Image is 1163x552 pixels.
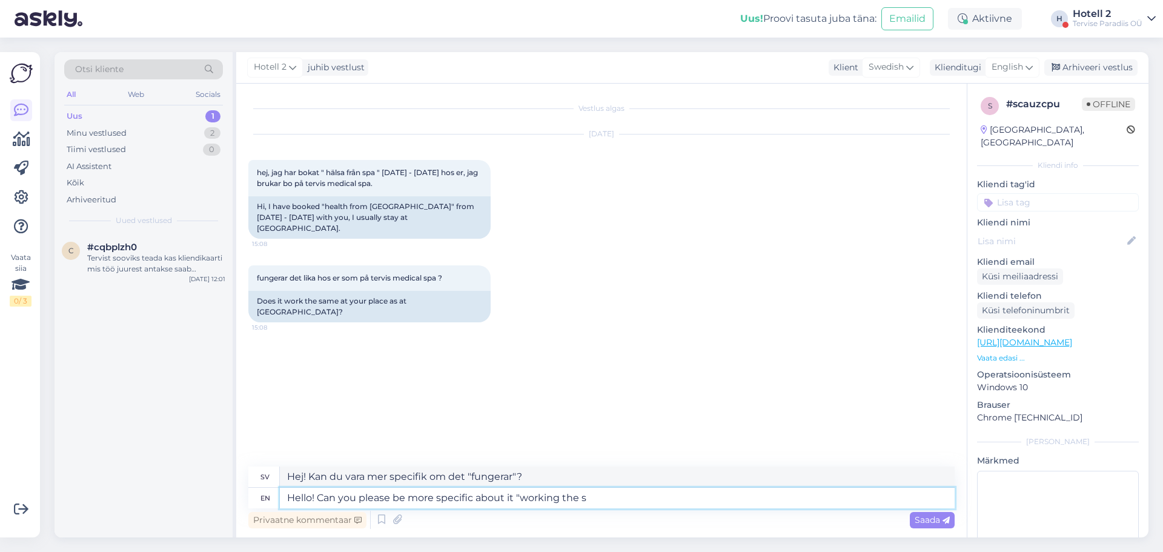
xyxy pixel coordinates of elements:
[252,323,297,332] span: 15:08
[280,467,955,487] textarea: Hej! Kan du vara mer specifik om det "fungerar"?
[68,246,74,255] span: c
[881,7,933,30] button: Emailid
[1051,10,1068,27] div: H
[280,488,955,508] textarea: Hello! Can you please be more specific about it "working the
[977,454,1139,467] p: Märkmed
[260,467,270,487] div: sv
[203,144,220,156] div: 0
[10,296,31,307] div: 0 / 3
[977,290,1139,302] p: Kliendi telefon
[740,13,763,24] b: Uus!
[1044,59,1138,76] div: Arhiveeri vestlus
[116,215,172,226] span: Uued vestlused
[981,124,1127,149] div: [GEOGRAPHIC_DATA], [GEOGRAPHIC_DATA]
[248,512,366,528] div: Privaatne kommentaar
[977,160,1139,171] div: Kliendi info
[254,61,287,74] span: Hotell 2
[75,63,124,76] span: Otsi kliente
[869,61,904,74] span: Swedish
[189,274,225,284] div: [DATE] 12:01
[977,436,1139,447] div: [PERSON_NAME]
[977,193,1139,211] input: Lisa tag
[930,61,981,74] div: Klienditugi
[10,62,33,85] img: Askly Logo
[977,324,1139,336] p: Klienditeekond
[248,291,491,322] div: Does it work the same at your place as at [GEOGRAPHIC_DATA]?
[1073,9,1156,28] a: Hotell 2Tervise Paradiis OÜ
[948,8,1022,30] div: Aktiivne
[252,239,297,248] span: 15:08
[978,234,1125,248] input: Lisa nimi
[977,353,1139,364] p: Vaata edasi ...
[977,381,1139,394] p: Windows 10
[303,61,365,74] div: juhib vestlust
[257,168,480,188] span: hej, jag har bokat " hälsa från spa " [DATE] - [DATE] hos er, jag brukar bo på tervis medical spa.
[67,127,127,139] div: Minu vestlused
[915,514,950,525] span: Saada
[248,103,955,114] div: Vestlus algas
[87,242,137,253] span: #cqbplzh0
[977,302,1075,319] div: Küsi telefoninumbrit
[1073,19,1142,28] div: Tervise Paradiis OÜ
[977,216,1139,229] p: Kliendi nimi
[64,87,78,102] div: All
[193,87,223,102] div: Socials
[1073,9,1142,19] div: Hotell 2
[260,488,270,508] div: en
[977,178,1139,191] p: Kliendi tag'id
[67,110,82,122] div: Uus
[67,194,116,206] div: Arhiveeritud
[977,256,1139,268] p: Kliendi email
[977,411,1139,424] p: Chrome [TECHNICAL_ID]
[10,252,31,307] div: Vaata siia
[1006,97,1082,111] div: # scauzcpu
[977,268,1063,285] div: Küsi meiliaadressi
[829,61,858,74] div: Klient
[248,196,491,239] div: Hi, I have booked "health from [GEOGRAPHIC_DATA]" from [DATE] - [DATE] with you, I usually stay a...
[205,110,220,122] div: 1
[67,177,84,189] div: Kõik
[248,128,955,139] div: [DATE]
[992,61,1023,74] span: English
[988,101,992,110] span: s
[67,161,111,173] div: AI Assistent
[125,87,147,102] div: Web
[1082,98,1135,111] span: Offline
[87,253,225,274] div: Tervist sooviks teada kas kliendikaarti mis töö juurest antakse saab kasutada piljardi või bowlin...
[257,273,442,282] span: fungerar det lika hos er som på tervis medical spa ?
[204,127,220,139] div: 2
[977,399,1139,411] p: Brauser
[740,12,876,26] div: Proovi tasuta juba täna:
[67,144,126,156] div: Tiimi vestlused
[977,337,1072,348] a: [URL][DOMAIN_NAME]
[977,368,1139,381] p: Operatsioonisüsteem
